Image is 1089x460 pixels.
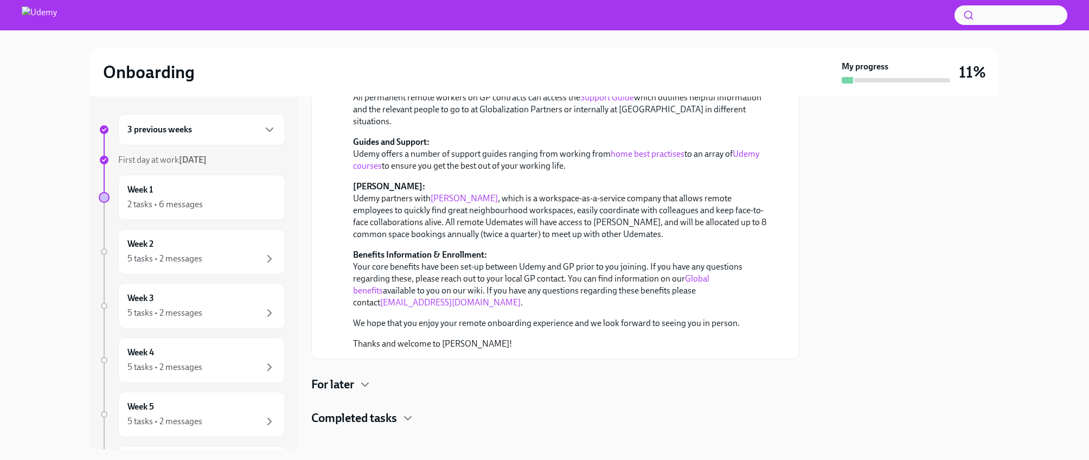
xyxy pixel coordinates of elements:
[127,238,153,250] h6: Week 2
[959,62,986,82] h3: 11%
[99,154,285,166] a: First day at work[DATE]
[127,124,192,136] h6: 3 previous weeks
[127,401,154,413] h6: Week 5
[431,193,498,203] a: [PERSON_NAME]
[353,137,430,147] strong: Guides and Support:
[127,347,154,359] h6: Week 4
[580,92,634,103] a: Support Guide
[311,410,799,426] div: Completed tasks
[353,181,425,191] strong: [PERSON_NAME]:
[103,61,195,83] h2: Onboarding
[353,250,487,260] strong: Benefits Information & Enrollment:
[118,155,207,165] span: First day at work
[127,361,202,373] div: 5 tasks • 2 messages
[127,307,202,319] div: 5 tasks • 2 messages
[118,114,285,145] div: 3 previous weeks
[311,376,799,393] div: For later
[311,376,354,393] h4: For later
[353,136,773,172] p: Udemy offers a number of support guides ranging from working from to an array of to ensure you ge...
[353,181,773,240] p: Udemy partners with , which is a workspace-as-a-service company that allows remote employees to q...
[380,297,521,308] a: [EMAIL_ADDRESS][DOMAIN_NAME]
[99,392,285,437] a: Week 55 tasks • 2 messages
[179,155,207,165] strong: [DATE]
[22,7,57,24] img: Udemy
[611,149,684,159] a: home best practises
[99,283,285,329] a: Week 35 tasks • 2 messages
[842,61,888,73] strong: My progress
[311,410,397,426] h4: Completed tasks
[99,337,285,383] a: Week 45 tasks • 2 messages
[353,338,773,350] p: Thanks and welcome to [PERSON_NAME]!
[127,199,203,210] div: 2 tasks • 6 messages
[353,249,773,309] p: Your core benefits have been set-up between Udemy and GP prior to you joining. If you have any qu...
[127,292,154,304] h6: Week 3
[99,175,285,220] a: Week 12 tasks • 6 messages
[127,184,153,196] h6: Week 1
[353,317,773,329] p: We hope that you enjoy your remote onboarding experience and we look forward to seeing you in per...
[127,416,202,427] div: 5 tasks • 2 messages
[353,80,773,127] p: All permanent remote workers on GP contracts can access the which outlines helpful information an...
[127,253,202,265] div: 5 tasks • 2 messages
[99,229,285,274] a: Week 25 tasks • 2 messages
